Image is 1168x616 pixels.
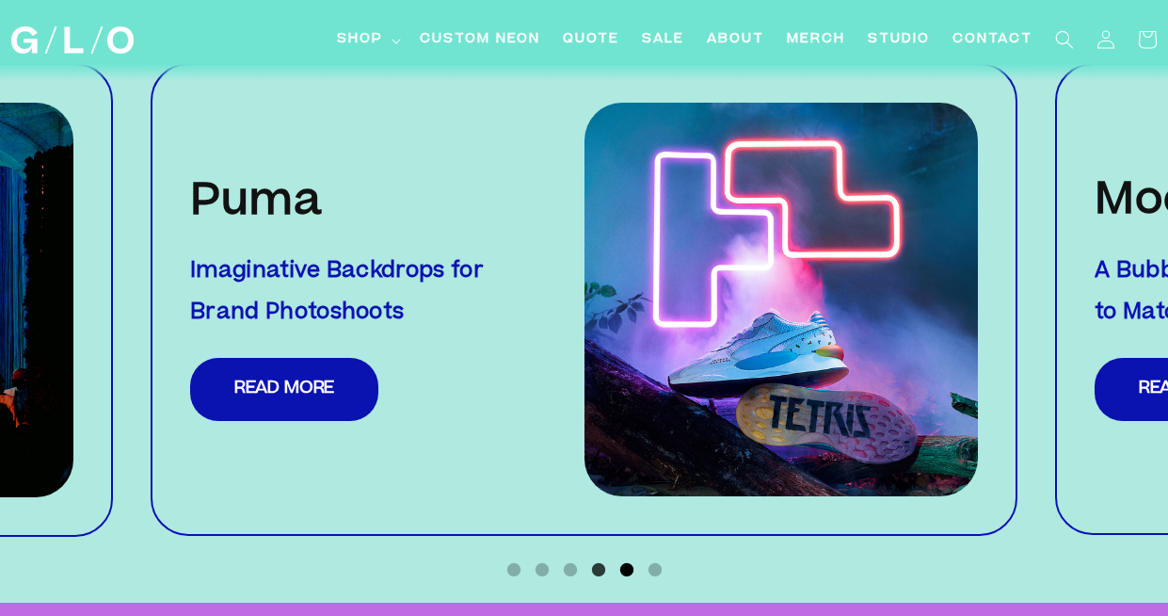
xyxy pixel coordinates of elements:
img: pumaneon2_square.png [584,103,979,496]
summary: Shop [326,19,408,61]
span: Studio [868,30,930,50]
button: 3 of 6 [561,560,580,579]
button: 6 of 6 [646,560,664,579]
button: 1 of 6 [504,560,523,579]
a: Studio [856,19,941,61]
span: Quote [563,30,619,50]
a: Quote [552,19,631,61]
a: Merch [776,19,856,61]
a: Read More [190,358,378,421]
a: Custom Neon [408,19,552,61]
button: 4 of 6 [589,560,608,579]
span: Merch [787,30,845,50]
span: Custom Neon [420,30,540,50]
summary: Search [1044,19,1085,60]
img: GLO Studio [11,26,134,54]
a: About [696,19,776,61]
h3: Imaginative Backdrops for Brand Photoshoots [190,251,510,334]
span: About [707,30,764,50]
a: SALE [631,19,696,61]
a: Contact [941,19,1044,61]
iframe: Chat Widget [829,352,1168,616]
button: 2 of 6 [533,560,552,579]
strong: Puma [190,183,323,225]
a: GLO Studio [5,20,141,61]
span: Contact [952,30,1032,50]
span: Shop [337,30,383,50]
span: SALE [642,30,684,50]
button: 5 of 6 [617,560,636,579]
